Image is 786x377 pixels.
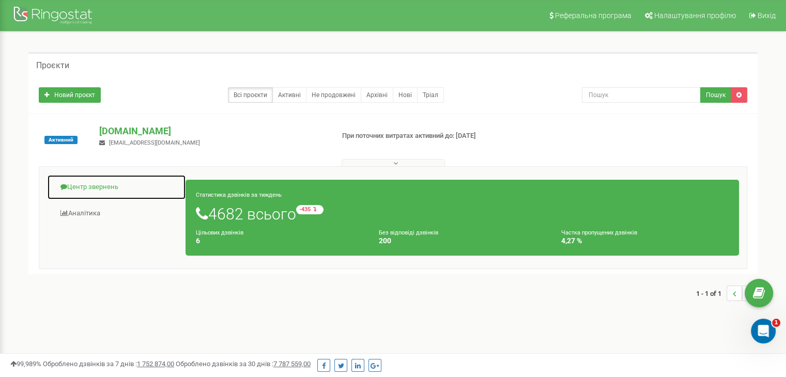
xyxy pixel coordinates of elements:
h4: 4,27 % [561,237,729,245]
h4: 200 [379,237,546,245]
a: Новий проєкт [39,87,101,103]
a: Тріал [417,87,444,103]
small: Статистика дзвінків за тиждень [196,192,282,198]
span: Активний [44,136,78,144]
a: Центр звернень [47,175,186,200]
u: 7 787 559,00 [273,360,311,368]
a: Архівні [361,87,393,103]
a: Не продовжені [306,87,361,103]
h5: Проєкти [36,61,69,70]
a: Аналiтика [47,201,186,226]
a: Активні [272,87,306,103]
h4: 6 [196,237,363,245]
span: 99,989% [10,360,41,368]
span: Оброблено дзвінків за 7 днів : [43,360,174,368]
span: Налаштування профілю [654,11,736,20]
span: Вихід [758,11,776,20]
iframe: Intercom live chat [751,319,776,343]
small: Без відповіді дзвінків [379,229,438,236]
span: [EMAIL_ADDRESS][DOMAIN_NAME] [109,139,200,146]
p: При поточних витратах активний до: [DATE] [342,131,507,141]
nav: ... [696,275,758,311]
span: 1 - 1 of 1 [696,286,727,301]
button: Пошук [700,87,731,103]
span: Реферальна програма [555,11,631,20]
a: Всі проєкти [228,87,273,103]
small: Частка пропущених дзвінків [561,229,637,236]
span: 1 [772,319,780,327]
small: Цільових дзвінків [196,229,243,236]
small: -435 [296,205,323,214]
a: Нові [393,87,418,103]
u: 1 752 874,00 [137,360,174,368]
p: [DOMAIN_NAME] [99,124,325,138]
span: Оброблено дзвінків за 30 днів : [176,360,311,368]
input: Пошук [582,87,701,103]
h1: 4682 всього [196,205,729,223]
